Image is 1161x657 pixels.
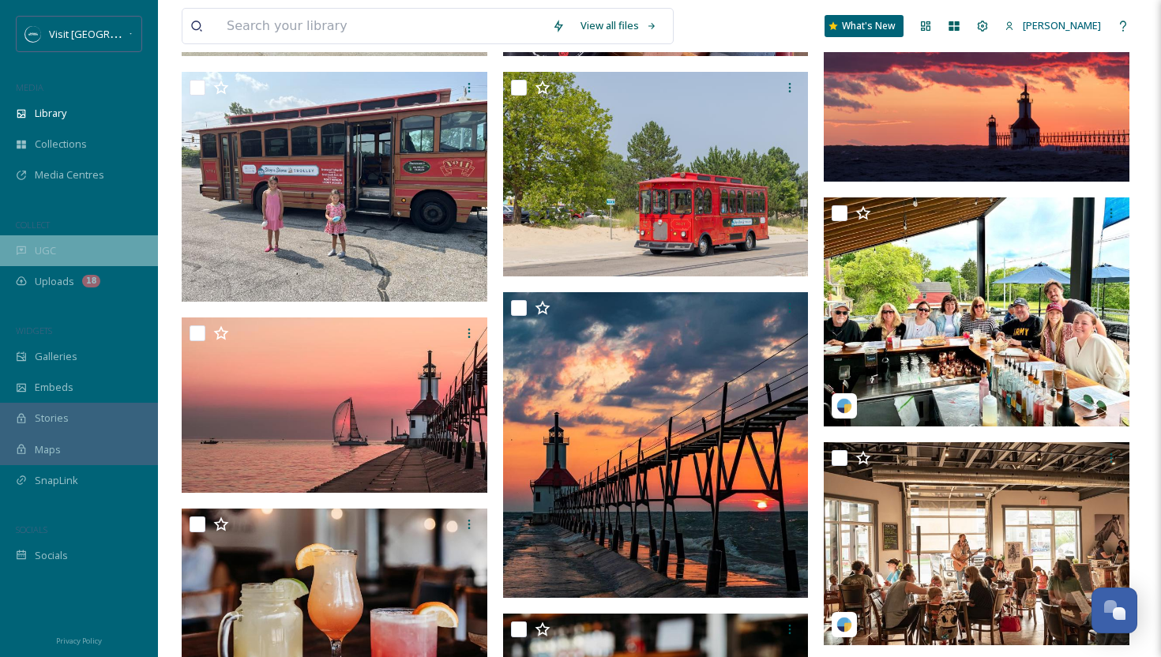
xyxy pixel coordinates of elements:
[35,137,87,152] span: Collections
[25,26,41,42] img: SM%20Social%20Profile.png
[35,473,78,488] span: SnapLink
[16,81,43,93] span: MEDIA
[836,617,852,633] img: snapsea-logo.png
[49,26,225,41] span: Visit [GEOGRAPHIC_DATA][US_STATE]
[35,442,61,457] span: Maps
[35,106,66,121] span: Library
[836,398,852,414] img: snapsea-logo.png
[16,325,52,336] span: WIDGETS
[573,10,665,41] a: View all files
[16,524,47,535] span: SOCIALS
[35,274,74,289] span: Uploads
[219,9,544,43] input: Search your library
[35,411,69,426] span: Stories
[825,15,904,37] a: What's New
[824,442,1129,646] img: ironshoedistillery-4686476.jpg
[503,72,809,276] img: FB7A1967.jpg
[56,636,102,646] span: Privacy Policy
[35,243,56,258] span: UGC
[1023,18,1101,32] span: [PERSON_NAME]
[35,349,77,364] span: Galleries
[35,548,68,563] span: Socials
[56,630,102,649] a: Privacy Policy
[16,219,50,231] span: COLLECT
[503,292,809,598] img: theforgetfulwanderer_18005394706233756.jpg
[182,72,487,301] img: ext_1755833029.792638_danimorgandiaz@gmail.com-IMG_0068.jpeg
[35,380,73,395] span: Embeds
[82,275,100,287] div: 18
[35,167,104,182] span: Media Centres
[1091,588,1137,633] button: Open Chat
[997,10,1109,41] a: [PERSON_NAME]
[824,197,1129,426] img: ironshoedistillery-3882458.jpg
[182,317,487,493] img: photojolo_1825190736133820356_25644035 (1) (1).jpg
